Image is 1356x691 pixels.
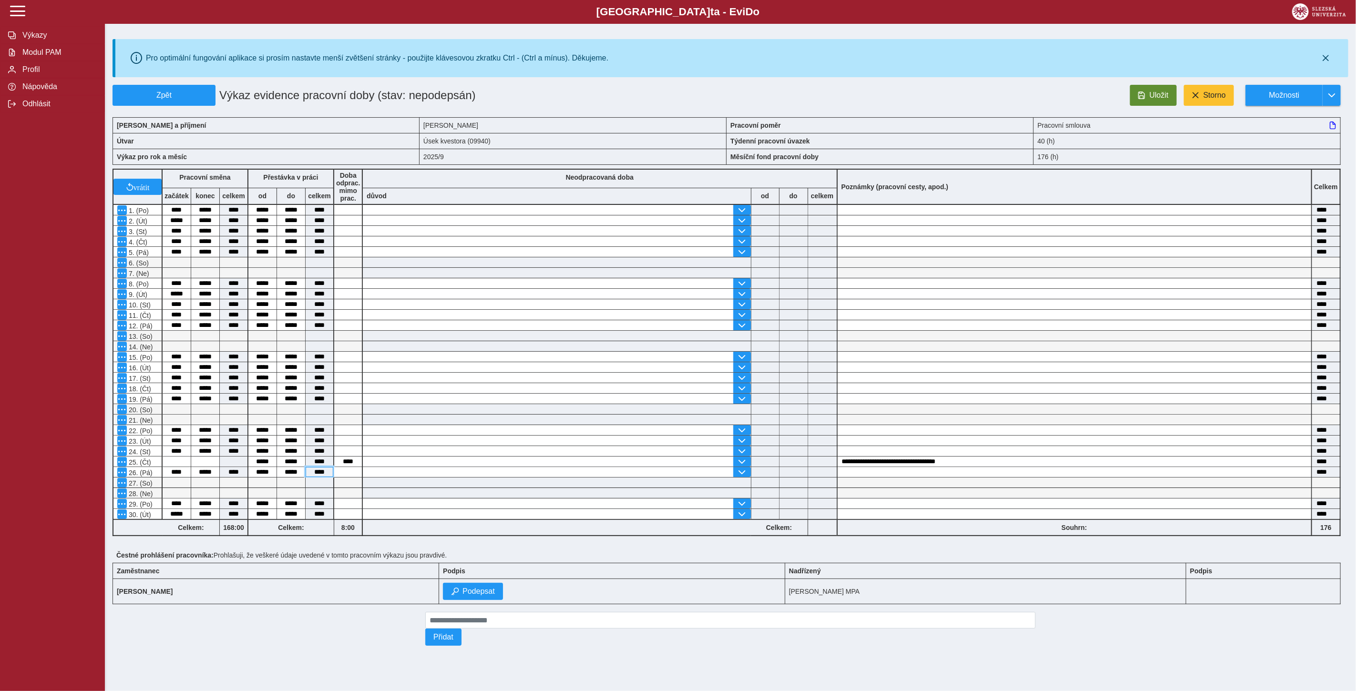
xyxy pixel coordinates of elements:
button: Menu [117,268,127,278]
button: Menu [117,331,127,341]
button: Menu [117,436,127,446]
button: Menu [117,415,127,425]
button: Storno [1184,85,1234,106]
button: Menu [117,300,127,309]
b: 176 [1312,524,1340,531]
button: Možnosti [1245,85,1323,106]
button: Podepsat [443,583,503,600]
span: 26. (Pá) [127,469,153,477]
button: Menu [117,478,127,488]
button: Menu [117,373,127,383]
span: 29. (Po) [127,500,153,508]
span: vrátit [134,183,150,191]
span: 14. (Ne) [127,343,153,351]
span: Uložit [1150,91,1169,100]
div: Úsek kvestora (09940) [420,133,727,149]
b: Přestávka v práci [263,173,318,181]
button: Menu [117,384,127,393]
div: [PERSON_NAME] [420,117,727,133]
b: celkem [306,192,333,200]
span: 30. (Út) [127,511,151,518]
span: 13. (So) [127,333,153,340]
button: Uložit [1130,85,1177,106]
b: Podpis [1190,567,1212,575]
span: 3. (St) [127,228,147,235]
b: začátek [163,192,191,200]
span: Možnosti [1253,91,1315,100]
span: 12. (Pá) [127,322,153,330]
span: 4. (Čt) [127,238,147,246]
button: Menu [117,321,127,330]
button: Menu [117,363,127,372]
span: 22. (Po) [127,427,153,435]
button: vrátit [113,179,162,195]
span: 21. (Ne) [127,417,153,424]
button: Menu [117,289,127,299]
span: Storno [1203,91,1226,100]
span: 27. (So) [127,479,153,487]
b: Celkem: [163,524,219,531]
b: do [277,192,305,200]
span: D [745,6,753,18]
button: Menu [117,509,127,519]
b: [PERSON_NAME] [117,588,173,595]
span: 19. (Pá) [127,396,153,403]
b: celkem [220,192,247,200]
div: 176 (h) [1034,149,1341,165]
b: 168:00 [220,524,247,531]
b: Celkem [1314,183,1338,191]
span: 7. (Ne) [127,270,149,277]
span: 15. (Po) [127,354,153,361]
b: Zaměstnanec [117,567,159,575]
button: Menu [117,467,127,477]
span: Odhlásit [20,100,97,108]
b: od [248,192,277,200]
span: Nápověda [20,82,97,91]
span: 28. (Ne) [127,490,153,498]
span: 17. (St) [127,375,151,382]
button: Menu [117,352,127,362]
span: 11. (Čt) [127,312,151,319]
div: Pro optimální fungování aplikace si prosím nastavte menší zvětšení stránky - použijte klávesovou ... [146,54,608,62]
button: Menu [117,258,127,267]
b: Měsíční fond pracovní doby [730,153,819,161]
span: Přidat [433,633,453,641]
b: Doba odprac. mimo prac. [336,172,360,202]
button: Menu [117,237,127,246]
b: Poznámky (pracovní cesty, apod.) [838,183,953,191]
span: 16. (Út) [127,364,151,372]
span: 9. (Út) [127,291,147,298]
b: Celkem: [751,524,808,531]
span: 8. (Po) [127,280,149,288]
div: Prohlašuji, že veškeré údaje uvedené v tomto pracovním výkazu jsou pravdivé. [113,548,1348,563]
b: Podpis [443,567,465,575]
b: Pracovní poměr [730,122,781,129]
button: Menu [117,488,127,498]
button: Menu [117,205,127,215]
b: od [751,192,779,200]
span: Modul PAM [20,48,97,57]
b: konec [191,192,219,200]
span: 2. (Út) [127,217,147,225]
button: Menu [117,499,127,508]
span: 10. (St) [127,301,151,309]
button: Zpět [113,85,216,106]
button: Menu [117,247,127,257]
span: t [710,6,714,18]
b: Celkem: [248,524,334,531]
span: 24. (St) [127,448,151,456]
span: 18. (Čt) [127,385,151,393]
button: Menu [117,394,127,404]
button: Menu [117,342,127,351]
button: Menu [117,226,127,236]
span: Profil [20,65,97,74]
button: Menu [117,310,127,320]
button: Menu [117,426,127,435]
b: Týdenní pracovní úvazek [730,137,810,145]
div: Pracovní smlouva [1034,117,1341,133]
span: Zpět [117,91,211,100]
span: 1. (Po) [127,207,149,214]
span: 20. (So) [127,406,153,414]
button: Menu [117,279,127,288]
b: Neodpracovaná doba [566,173,634,181]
